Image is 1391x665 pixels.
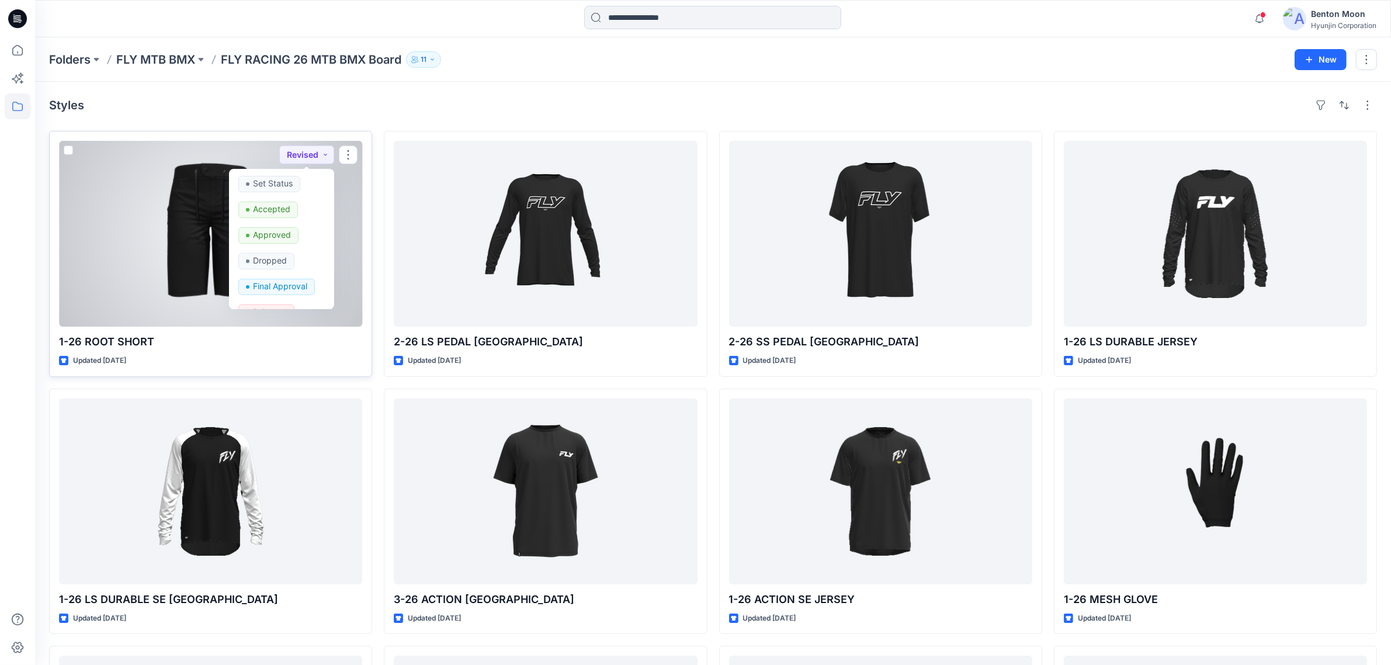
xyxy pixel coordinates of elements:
a: 1-26 MESH GLOVE [1064,399,1367,584]
p: Approved [253,227,291,243]
a: 1-26 ACTION SE JERSEY [729,399,1032,584]
p: Dropped [253,253,287,268]
p: Updated [DATE] [73,355,126,367]
a: FLY MTB BMX [116,51,195,68]
a: 1-26 LS DURABLE SE JERSEY [59,399,362,584]
p: 2-26 SS PEDAL [GEOGRAPHIC_DATA] [729,334,1032,350]
div: Benton Moon [1311,7,1376,21]
p: 11 [421,53,426,66]
p: 1-26 ROOT SHORT [59,334,362,350]
p: 1-26 LS DURABLE SE [GEOGRAPHIC_DATA] [59,591,362,608]
p: Rejected [253,304,287,320]
p: Updated [DATE] [743,355,796,367]
p: Updated [DATE] [1078,355,1131,367]
a: 2-26 SS PEDAL JERSEY [729,141,1032,327]
p: Accepted [253,202,290,217]
p: Updated [DATE] [408,612,461,625]
p: Updated [DATE] [743,612,796,625]
a: 3-26 ACTION JERSEY [394,399,697,584]
button: New [1295,49,1347,70]
p: Set Status [253,176,293,191]
img: avatar [1283,7,1306,30]
a: 1-26 ROOT SHORT [59,141,362,327]
p: 3-26 ACTION [GEOGRAPHIC_DATA] [394,591,697,608]
a: Folders [49,51,91,68]
p: FLY RACING 26 MTB BMX Board [221,51,401,68]
p: Updated [DATE] [1078,612,1131,625]
p: 2-26 LS PEDAL [GEOGRAPHIC_DATA] [394,334,697,350]
h4: Styles [49,98,84,112]
div: Hyunjin Corporation [1311,21,1376,30]
p: 1-26 ACTION SE JERSEY [729,591,1032,608]
p: 1-26 LS DURABLE JERSEY [1064,334,1367,350]
a: 2-26 LS PEDAL JERSEY [394,141,697,327]
p: Final Approval [253,279,307,294]
a: 1-26 LS DURABLE JERSEY [1064,141,1367,327]
button: 11 [406,51,441,68]
p: 1-26 MESH GLOVE [1064,591,1367,608]
p: Updated [DATE] [73,612,126,625]
p: Updated [DATE] [408,355,461,367]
